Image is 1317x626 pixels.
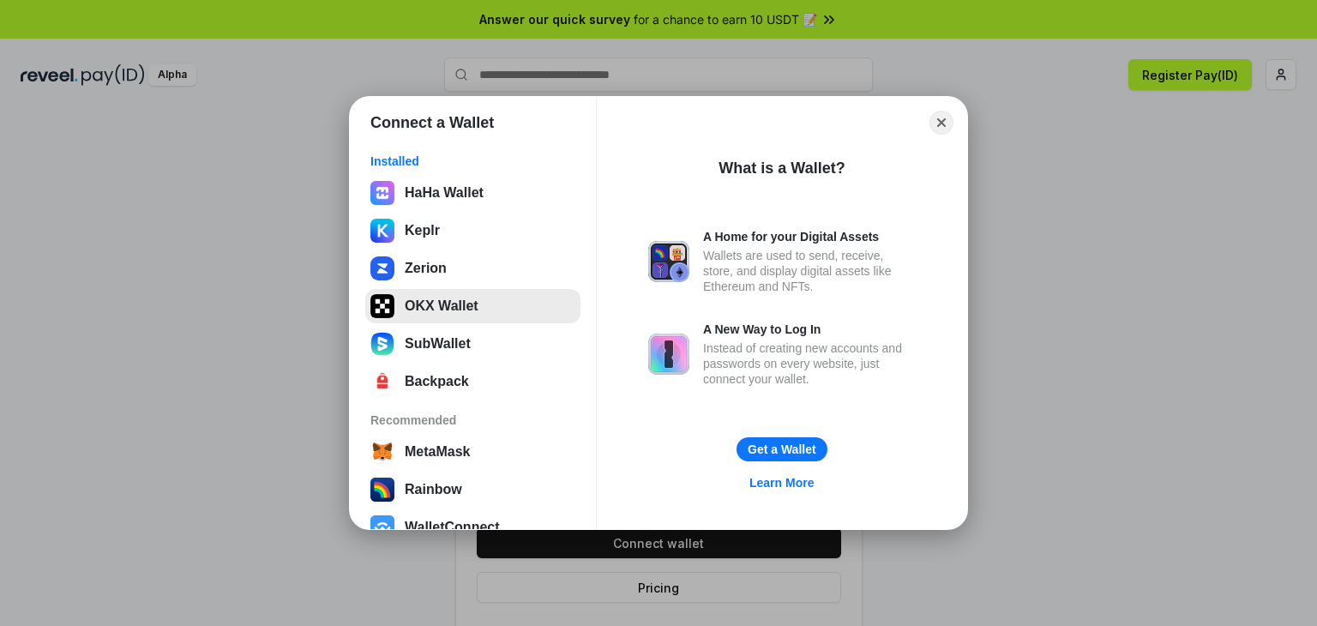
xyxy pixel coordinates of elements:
div: Keplr [405,223,440,238]
img: svg+xml,%3Csvg%20xmlns%3D%22http%3A%2F%2Fwww.w3.org%2F2000%2Fsvg%22%20fill%3D%22none%22%20viewBox... [648,334,689,375]
button: MetaMask [365,435,580,469]
button: Backpack [365,364,580,399]
img: 5VZ71FV6L7PA3gg3tXrdQ+DgLhC+75Wq3no69P3MC0NFQpx2lL04Ql9gHK1bRDjsSBIvScBnDTk1WrlGIZBorIDEYJj+rhdgn... [370,294,394,318]
img: svg+xml,%3Csvg%20xmlns%3D%22http%3A%2F%2Fwww.w3.org%2F2000%2Fsvg%22%20width%3D%22512%22%20height%... [370,256,394,280]
div: OKX Wallet [405,298,478,314]
div: A New Way to Log In [703,322,916,337]
div: Wallets are used to send, receive, store, and display digital assets like Ethereum and NFTs. [703,248,916,294]
button: Keplr [365,214,580,248]
button: WalletConnect [365,510,580,545]
button: Close [929,111,953,135]
div: Instead of creating new accounts and passwords on every website, just connect your wallet. [703,340,916,387]
img: svg+xml,%3Csvg%20width%3D%2228%22%20height%3D%2228%22%20viewBox%3D%220%200%2028%2028%22%20fill%3D... [370,515,394,539]
div: Get a Wallet [748,442,816,457]
button: HaHa Wallet [365,176,580,210]
div: WalletConnect [405,520,500,535]
button: Get a Wallet [737,437,827,461]
div: A Home for your Digital Assets [703,229,916,244]
img: svg+xml;base64,PHN2ZyB3aWR0aD0iMTYwIiBoZWlnaHQ9IjE2MCIgZmlsbD0ibm9uZSIgeG1sbnM9Imh0dHA6Ly93d3cudz... [370,332,394,356]
img: czlE1qaAbsgAAACV0RVh0ZGF0ZTpjcmVhdGUAMjAyNC0wNS0wN1QwMzo0NTo1MSswMDowMJbjUeUAAAAldEVYdGRhdGU6bW9k... [370,181,394,205]
img: svg+xml,%3Csvg%20width%3D%22120%22%20height%3D%22120%22%20viewBox%3D%220%200%20120%20120%22%20fil... [370,478,394,502]
button: Zerion [365,251,580,286]
div: What is a Wallet? [719,158,845,178]
a: Learn More [739,472,824,494]
div: Installed [370,153,575,169]
div: HaHa Wallet [405,185,484,201]
div: SubWallet [405,336,471,352]
div: Learn More [749,475,814,491]
div: MetaMask [405,444,470,460]
div: Zerion [405,261,447,276]
img: 4BxBxKvl5W07cAAAAASUVORK5CYII= [370,370,394,394]
div: Recommended [370,412,575,428]
img: svg+xml,%3Csvg%20xmlns%3D%22http%3A%2F%2Fwww.w3.org%2F2000%2Fsvg%22%20fill%3D%22none%22%20viewBox... [648,241,689,282]
button: Rainbow [365,473,580,507]
button: SubWallet [365,327,580,361]
img: ByMCUfJCc2WaAAAAAElFTkSuQmCC [370,219,394,243]
div: Backpack [405,374,469,389]
button: OKX Wallet [365,289,580,323]
div: Rainbow [405,482,462,497]
h1: Connect a Wallet [370,112,494,133]
img: svg+xml,%3Csvg%20width%3D%2228%22%20height%3D%2228%22%20viewBox%3D%220%200%2028%2028%22%20fill%3D... [370,440,394,464]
